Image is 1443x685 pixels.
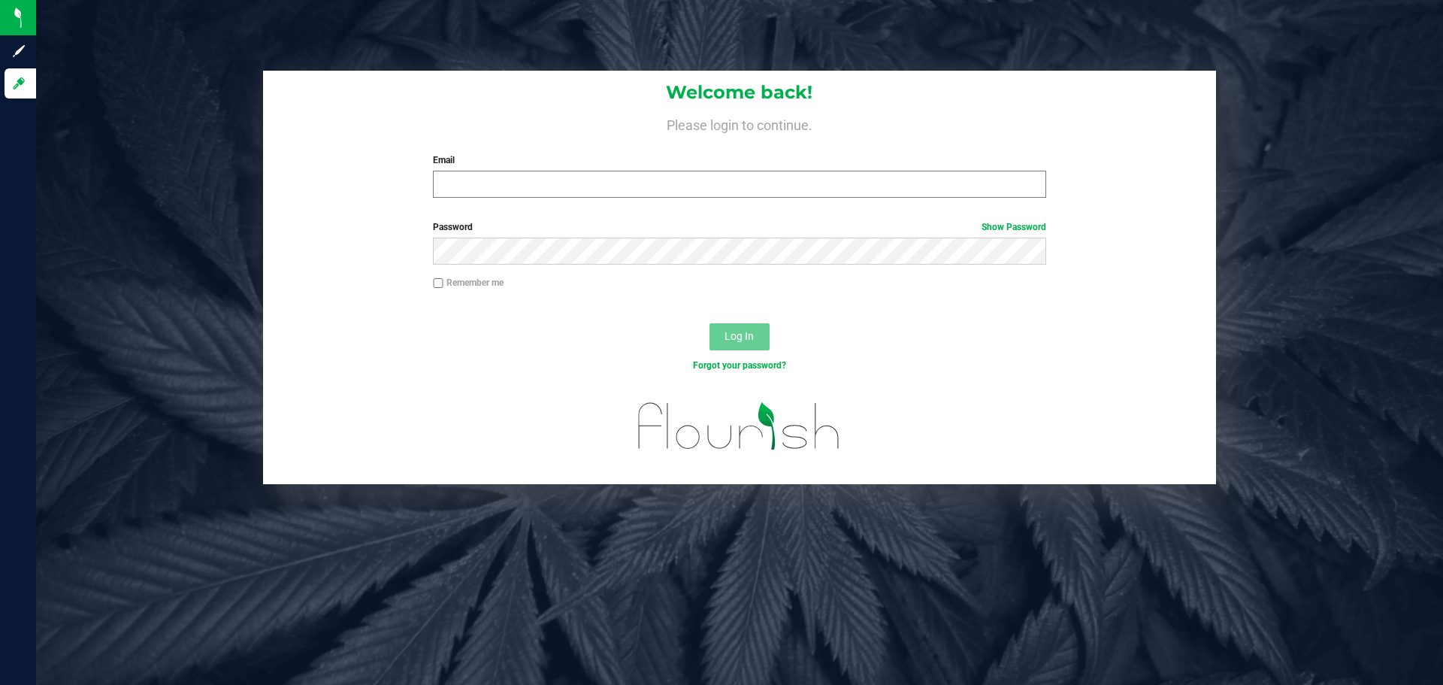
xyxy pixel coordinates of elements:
[433,276,504,289] label: Remember me
[725,330,754,342] span: Log In
[709,323,770,350] button: Log In
[620,388,858,465] img: flourish_logo.svg
[11,44,26,59] inline-svg: Sign up
[433,278,443,289] input: Remember me
[263,114,1216,132] h4: Please login to continue.
[982,222,1046,232] a: Show Password
[693,360,786,371] a: Forgot your password?
[11,76,26,91] inline-svg: Log in
[433,222,473,232] span: Password
[263,83,1216,102] h1: Welcome back!
[433,153,1045,167] label: Email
